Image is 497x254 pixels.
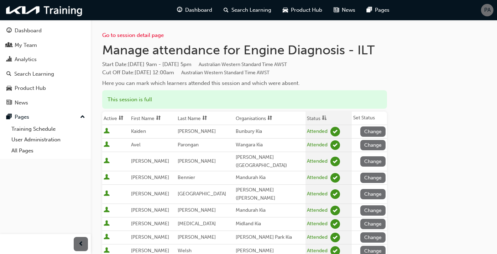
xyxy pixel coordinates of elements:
span: Kaiden [131,128,146,134]
div: Wangara Kia [236,141,304,149]
span: [PERSON_NAME] [131,191,169,197]
span: Product Hub [291,6,322,14]
span: [PERSON_NAME] [131,174,169,180]
span: User is active [104,207,110,214]
span: Welsh [178,248,192,254]
span: Dashboard [185,6,212,14]
span: asc-icon [322,115,327,121]
span: [MEDICAL_DATA] [178,221,216,227]
span: User is active [104,220,110,227]
span: [PERSON_NAME] [131,234,169,240]
span: guage-icon [6,28,12,34]
span: prev-icon [78,240,84,249]
span: up-icon [80,113,85,122]
button: Change [360,156,386,167]
button: DashboardMy TeamAnalyticsSearch LearningProduct HubNews [3,23,88,110]
th: Toggle SortBy [234,112,305,125]
th: Set Status [352,112,387,125]
span: pages-icon [367,6,372,15]
div: Attended [307,207,328,214]
a: Dashboard [3,24,88,37]
span: car-icon [283,6,288,15]
a: User Administration [9,134,88,145]
span: search-icon [224,6,229,15]
a: Training Schedule [9,124,88,135]
span: learningRecordVerb_ATTEND-icon [330,219,340,229]
div: Attended [307,142,328,148]
button: Change [360,189,386,199]
span: learningRecordVerb_ATTEND-icon [330,127,340,136]
div: [PERSON_NAME] Park Kia [236,233,304,242]
img: kia-training [4,3,85,17]
div: Mandurah Kia [236,174,304,182]
span: [PERSON_NAME] [178,234,216,240]
a: news-iconNews [328,3,361,17]
div: Attended [307,191,328,198]
button: Pages [3,110,88,124]
span: sorting-icon [267,115,272,121]
div: Here you can mark which learners attended this session and which were absent. [102,79,387,87]
span: learningRecordVerb_ATTEND-icon [330,206,340,215]
a: pages-iconPages [361,3,395,17]
a: car-iconProduct Hub [277,3,328,17]
button: Change [360,219,386,229]
span: [GEOGRAPHIC_DATA] [178,191,226,197]
span: learningRecordVerb_ATTEND-icon [330,157,340,166]
span: search-icon [6,71,11,77]
span: people-icon [6,42,12,49]
a: Search Learning [3,67,88,81]
span: User is active [104,141,110,148]
div: Midland Kia [236,220,304,228]
span: Australian Western Standard Time AWST [199,61,287,67]
div: Attended [307,128,328,135]
div: Bunbury Kia [236,128,304,136]
a: Product Hub [3,82,88,95]
button: PA [481,4,493,16]
span: chart-icon [6,56,12,63]
div: [PERSON_NAME] ([PERSON_NAME] [236,186,304,202]
span: news-icon [6,100,12,106]
span: sorting-icon [202,115,207,121]
div: Pages [15,113,29,121]
span: [PERSON_NAME] [178,207,216,213]
span: Start Date : [102,60,387,69]
span: car-icon [6,85,12,92]
a: Analytics [3,53,88,66]
div: My Team [15,41,37,49]
div: News [15,99,28,107]
span: news-icon [334,6,339,15]
span: Pages [375,6,389,14]
span: learningRecordVerb_ATTEND-icon [330,140,340,150]
button: Change [360,205,386,216]
a: All Pages [9,145,88,156]
div: Attended [307,234,328,241]
span: sorting-icon [156,115,161,121]
span: Australian Western Standard Time AWST [181,70,270,76]
span: User is active [104,128,110,135]
div: Attended [307,221,328,227]
a: guage-iconDashboard [171,3,218,17]
th: Toggle SortBy [102,112,130,125]
span: learningRecordVerb_ATTEND-icon [330,189,340,199]
div: Dashboard [15,27,42,35]
span: Search Learning [231,6,271,14]
span: learningRecordVerb_ATTEND-icon [330,233,340,242]
a: Go to session detail page [102,32,164,38]
span: [PERSON_NAME] [178,158,216,164]
span: sorting-icon [119,115,124,121]
button: Change [360,232,386,243]
button: Change [360,140,386,150]
div: This session is full [102,90,387,109]
span: pages-icon [6,114,12,120]
button: Change [360,173,386,183]
span: [PERSON_NAME] [131,248,169,254]
div: Search Learning [14,70,54,78]
span: PA [484,6,491,14]
button: Change [360,126,386,137]
span: [PERSON_NAME] [131,207,169,213]
span: [PERSON_NAME] [131,158,169,164]
th: Toggle SortBy [130,112,176,125]
span: [PERSON_NAME] [131,221,169,227]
